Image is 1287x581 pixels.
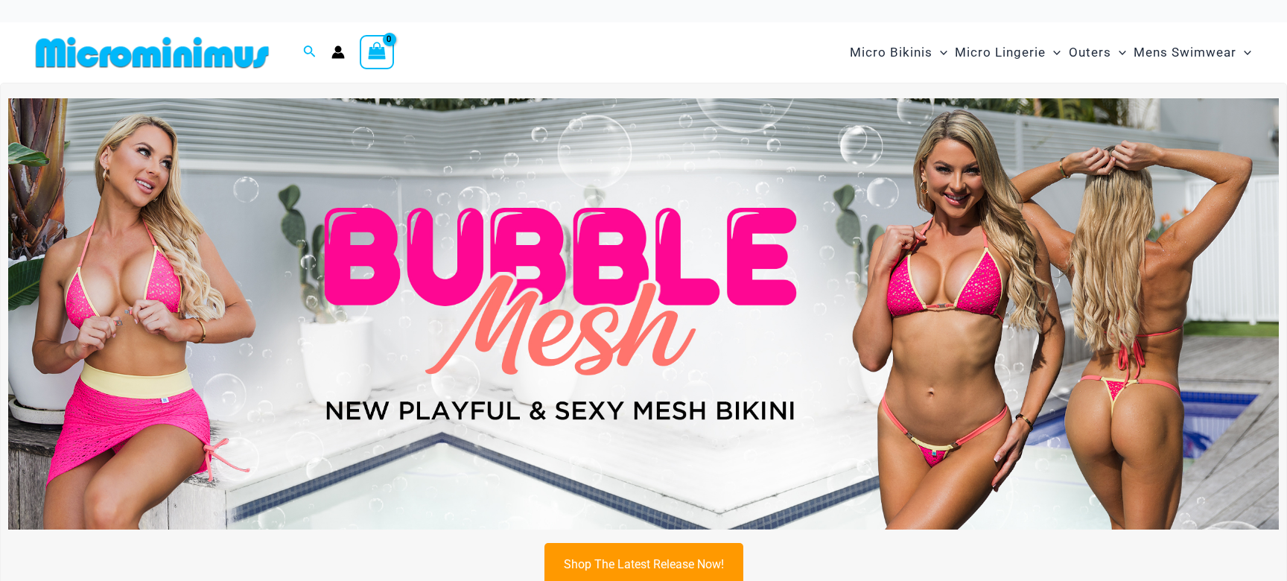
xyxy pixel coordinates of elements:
span: Menu Toggle [1111,34,1126,72]
span: Micro Bikinis [850,34,932,72]
a: Account icon link [331,45,345,59]
a: Micro LingerieMenu ToggleMenu Toggle [951,30,1064,75]
span: Outers [1069,34,1111,72]
span: Menu Toggle [1236,34,1251,72]
span: Menu Toggle [932,34,947,72]
a: OutersMenu ToggleMenu Toggle [1065,30,1130,75]
span: Micro Lingerie [955,34,1046,72]
span: Menu Toggle [1046,34,1061,72]
a: Micro BikinisMenu ToggleMenu Toggle [846,30,951,75]
img: MM SHOP LOGO FLAT [30,36,275,69]
a: Mens SwimwearMenu ToggleMenu Toggle [1130,30,1255,75]
img: Bubble Mesh Highlight Pink [8,98,1279,530]
nav: Site Navigation [844,28,1257,77]
span: Mens Swimwear [1134,34,1236,72]
a: View Shopping Cart, empty [360,35,394,69]
a: Search icon link [303,43,317,62]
